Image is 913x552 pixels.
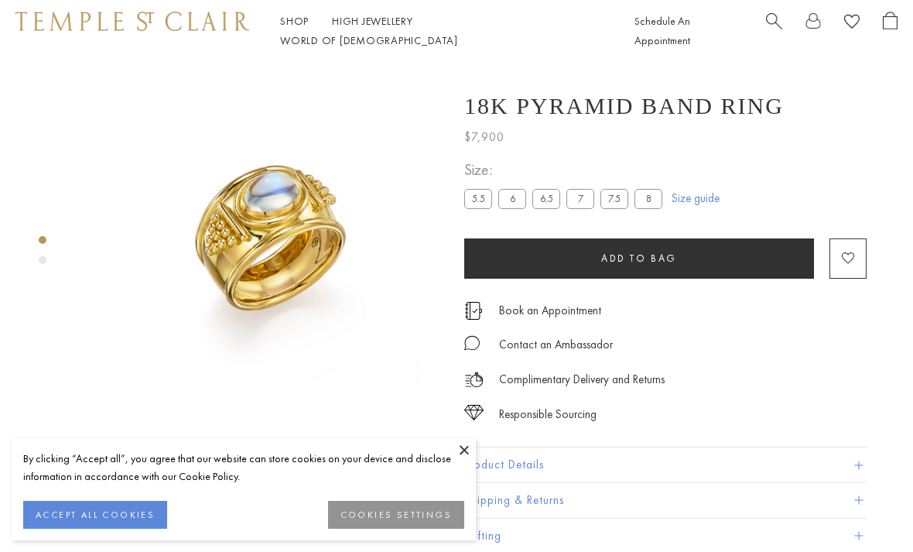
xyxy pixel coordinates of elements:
label: 7.5 [600,189,628,208]
span: $7,900 [464,127,504,147]
img: Temple St. Clair [15,12,249,30]
p: Complimentary Delivery and Returns [499,370,665,389]
a: Book an Appointment [499,302,601,319]
a: Open Shopping Bag [883,12,898,50]
button: COOKIES SETTINGS [328,501,464,529]
label: 6 [498,189,526,208]
nav: Main navigation [280,12,600,50]
span: Add to bag [601,252,677,265]
img: icon_delivery.svg [464,370,484,389]
a: World of [DEMOGRAPHIC_DATA]World of [DEMOGRAPHIC_DATA] [280,33,457,47]
label: 7 [566,189,594,208]
span: Size: [464,157,669,183]
label: 6.5 [532,189,560,208]
label: 8 [634,189,662,208]
button: Add to bag [464,238,814,279]
a: View Wishlist [844,12,860,36]
img: 18K Pyramid Band Ring [101,62,441,403]
div: Responsible Sourcing [499,405,597,424]
a: ShopShop [280,14,309,28]
img: icon_appointment.svg [464,302,483,320]
a: Schedule An Appointment [634,14,690,47]
button: ACCEPT ALL COOKIES [23,501,167,529]
h1: 18K Pyramid Band Ring [464,93,784,119]
button: Shipping & Returns [464,483,867,518]
img: MessageIcon-01_2.svg [464,335,480,351]
a: High JewelleryHigh Jewellery [332,14,413,28]
iframe: Gorgias live chat messenger [836,479,898,537]
label: 5.5 [464,189,492,208]
div: By clicking “Accept all”, you agree that our website can store cookies on your device and disclos... [23,450,464,485]
img: icon_sourcing.svg [464,405,484,420]
button: Product Details [464,447,867,482]
a: Size guide [672,190,720,206]
div: Contact an Ambassador [499,335,613,355]
a: Search [766,12,782,50]
div: Product gallery navigation [39,232,46,276]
